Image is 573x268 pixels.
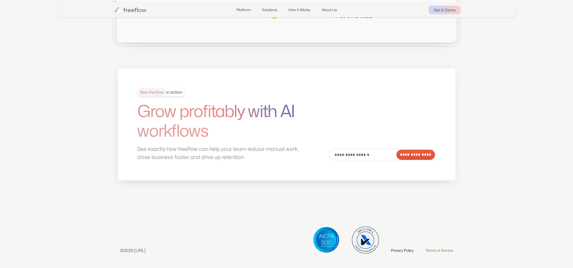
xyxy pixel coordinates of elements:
form: Email Form [329,148,436,161]
h1: Grow profitably with AI workflows [137,101,303,140]
a: home [113,6,146,14]
a: Privacy Policy [391,248,414,254]
p: ©2025 [URL] [120,247,146,254]
p: See exactly how freeflow can help your team reduce manual work, close business faster, and drive ... [137,145,303,161]
a: Platform [233,5,254,15]
a: Terms of Service [426,248,453,254]
a: Get A Demo [429,6,461,14]
span: See freeflow [138,89,166,96]
a: About Us [318,5,341,15]
a: How It Works [285,5,314,15]
a: Solutions [258,5,281,15]
div: in action [138,89,182,96]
